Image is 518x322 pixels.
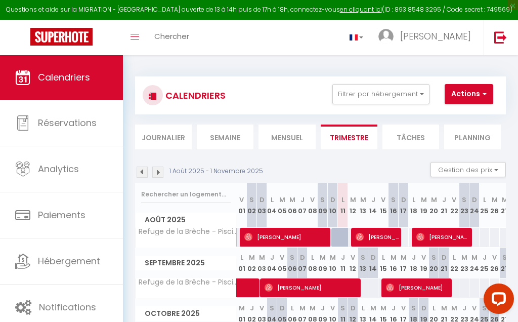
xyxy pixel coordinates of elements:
[300,195,305,205] abbr: J
[462,195,466,205] abbr: S
[320,195,325,205] abbr: S
[412,195,415,205] abbr: L
[421,195,427,205] abbr: M
[290,253,294,262] abbr: S
[368,183,378,228] th: 14
[330,253,336,262] abbr: M
[271,195,274,205] abbr: L
[318,183,328,228] th: 09
[163,84,226,107] h3: CALENDRIERS
[257,248,267,278] th: 03
[310,303,316,313] abbr: M
[154,31,189,42] span: Chercher
[332,84,429,104] button: Filtrer par hébergement
[240,253,243,262] abbr: L
[38,255,100,267] span: Hébergement
[300,253,305,262] abbr: D
[239,195,244,205] abbr: V
[382,125,439,149] li: Tâches
[247,248,257,278] th: 02
[257,183,267,228] th: 03
[412,253,416,262] abbr: J
[483,195,486,205] abbr: L
[358,248,368,278] th: 13
[297,248,308,278] th: 07
[429,248,439,278] th: 20
[267,248,277,278] th: 04
[388,183,399,228] th: 16
[311,253,314,262] abbr: L
[453,253,456,262] abbr: L
[472,303,477,313] abbr: V
[401,253,407,262] abbr: M
[330,195,335,205] abbr: D
[483,253,487,262] abbr: J
[399,248,409,278] th: 17
[459,248,469,278] th: 23
[280,253,284,262] abbr: V
[444,125,501,149] li: Planning
[137,278,238,286] span: Refuge de la Brêche - Piscine - Cahuzac sur Vère
[38,163,79,175] span: Analytics
[258,125,315,149] li: Mensuel
[502,253,507,262] abbr: S
[321,125,377,149] li: Trimestre
[399,183,409,228] th: 17
[38,209,85,221] span: Paiements
[378,183,388,228] th: 15
[348,248,358,278] th: 12
[350,195,356,205] abbr: M
[445,84,493,104] button: Actions
[289,195,295,205] abbr: M
[368,248,378,278] th: 14
[340,303,345,313] abbr: S
[469,183,480,228] th: 24
[320,253,326,262] abbr: M
[279,195,285,205] abbr: M
[419,183,429,228] th: 19
[308,248,318,278] th: 08
[270,253,274,262] abbr: J
[391,253,397,262] abbr: M
[267,183,277,228] th: 04
[471,253,478,262] abbr: M
[419,248,429,278] th: 19
[250,303,254,313] abbr: J
[351,253,355,262] abbr: V
[249,253,255,262] abbr: M
[348,183,358,228] th: 12
[260,303,264,313] abbr: V
[380,303,386,313] abbr: M
[370,303,376,313] abbr: M
[237,183,247,228] th: 01
[378,29,394,44] img: ...
[265,278,359,297] span: [PERSON_NAME]
[480,183,490,228] th: 25
[361,253,365,262] abbr: S
[451,303,457,313] abbr: M
[321,303,325,313] abbr: J
[416,227,470,247] span: [PERSON_NAME]
[136,306,236,321] span: Octobre 2025
[299,303,306,313] abbr: M
[197,125,253,149] li: Semaine
[433,303,436,313] abbr: L
[388,248,399,278] th: 16
[469,248,480,278] th: 24
[401,195,406,205] abbr: D
[137,228,238,235] span: Refuge de la Brêche - Piscine - Cahuzac sur Vère
[371,20,484,55] a: ... [PERSON_NAME]
[391,195,396,205] abbr: S
[494,31,507,44] img: logout
[360,195,366,205] abbr: M
[409,183,419,228] th: 18
[371,195,375,205] abbr: J
[291,303,294,313] abbr: L
[462,303,466,313] abbr: J
[490,248,500,278] th: 26
[277,248,287,278] th: 05
[382,253,385,262] abbr: L
[400,30,471,43] span: [PERSON_NAME]
[502,195,508,205] abbr: M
